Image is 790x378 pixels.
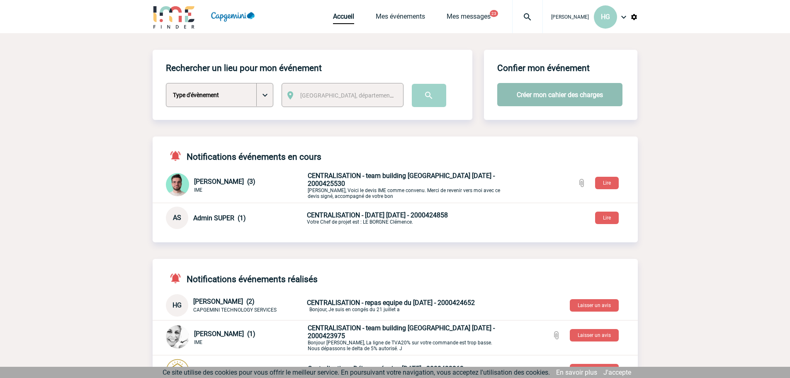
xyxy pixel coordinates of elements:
[556,368,597,376] a: En savoir plus
[307,299,502,312] p: Bonjour, Je suis en congés du 21 juillet a
[308,324,503,351] p: Bonjour [PERSON_NAME], La ligne de TVA20% sur votre commande est trop basse. Nous dépassons le de...
[551,14,589,20] span: [PERSON_NAME]
[308,172,503,199] p: [PERSON_NAME], Voici le devis IME comme convenu. Merci de revenir vers moi avec ce devis signé, a...
[595,212,619,224] button: Lire
[166,213,502,221] a: AS Admin SUPER (1) CENTRALISATION - [DATE] [DATE] - 2000424858Votre Chef de projet est : LE BORGN...
[376,12,425,24] a: Mes événements
[307,211,448,219] span: CENTRALISATION - [DATE] [DATE] - 2000424858
[490,10,498,17] button: 23
[193,307,277,313] span: CAPGEMINI TECHNOLOGY SERVICES
[166,272,318,284] h4: Notifications événements réalisés
[166,207,305,229] div: Conversation privée : Client - Agence
[193,298,255,305] span: [PERSON_NAME] (2)
[193,214,246,222] span: Admin SUPER (1)
[308,324,495,340] span: CENTRALISATION - team building [GEOGRAPHIC_DATA] [DATE] - 2000423975
[570,364,619,376] button: Laisser un avis
[497,63,590,73] h4: Confier mon événement
[497,83,622,106] button: Créer mon cahier des charges
[601,13,610,21] span: HG
[166,294,638,317] div: Conversation privée : Client - Agence
[300,92,416,99] span: [GEOGRAPHIC_DATA], département, région...
[308,172,495,188] span: CENTRALISATION - team building [GEOGRAPHIC_DATA] [DATE] - 2000425530
[166,173,189,196] img: 121547-2.png
[194,178,255,185] span: [PERSON_NAME] (3)
[166,325,189,349] img: 103013-0.jpeg
[169,272,187,284] img: notifications-active-24-px-r.png
[194,339,202,345] span: IME
[570,299,619,312] button: Laisser un avis
[308,365,464,373] span: Centralisation - Déjeuner équipe [DATE] - 2000422862
[603,368,631,376] a: J'accepte
[173,214,181,222] span: AS
[570,329,619,341] button: Laisser un avis
[333,12,354,24] a: Accueil
[307,211,502,225] p: Votre Chef de projet est : LE BORGNE Clémence.
[163,368,550,376] span: Ce site utilise des cookies pour vous offrir le meilleur service. En poursuivant votre navigation...
[194,330,255,338] span: [PERSON_NAME] (1)
[166,173,306,198] div: Conversation privée : Client - Agence
[595,177,619,189] button: Lire
[166,181,503,189] a: [PERSON_NAME] (3) IME CENTRALISATION - team building [GEOGRAPHIC_DATA] [DATE] - 2000425530[PERSON...
[166,333,503,341] a: [PERSON_NAME] (1) IME CENTRALISATION - team building [GEOGRAPHIC_DATA] [DATE] - 2000423975Bonjour...
[169,150,187,162] img: notifications-active-24-px-r.png
[588,178,625,186] a: Lire
[412,84,446,107] input: Submit
[166,301,502,309] a: HG [PERSON_NAME] (2) CAPGEMINI TECHNOLOGY SERVICES CENTRALISATION - repas equipe du [DATE] - 2000...
[166,63,322,73] h4: Rechercher un lieu pour mon événement
[588,213,625,221] a: Lire
[307,299,475,307] span: CENTRALISATION - repas equipe du [DATE] - 2000424652
[166,324,638,351] div: Conversation privée : Client - Agence
[153,5,196,29] img: IME-Finder
[166,150,321,162] h4: Notifications événements en cours
[173,301,182,309] span: HG
[194,187,202,193] span: IME
[447,12,491,24] a: Mes messages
